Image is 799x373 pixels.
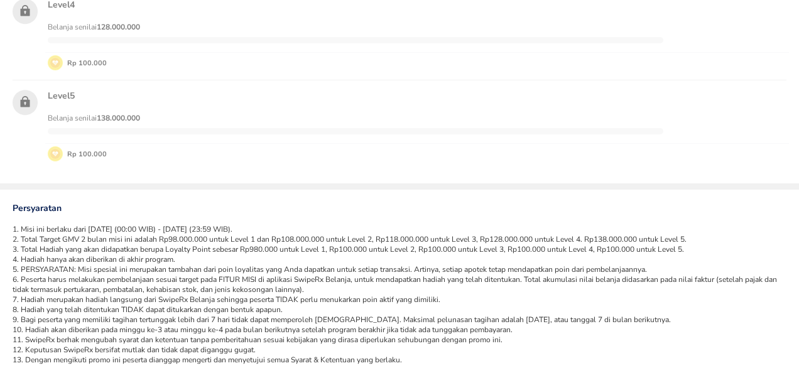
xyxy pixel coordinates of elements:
li: 10. Hadiah akan diberikan pada minggu ke-3 atau minggu ke-4 pada bulan berikutnya setelah program... [13,325,786,335]
span: Belanja senilai [48,22,140,32]
strong: 138.000.000 [97,113,140,123]
p: Rp 100.000 [63,58,107,68]
li: 2. Total Target GMV 2 bulan misi ini adalah Rp98.000.000 untuk Level 1 dan Rp108.000.000 untuk Le... [13,234,786,244]
li: 11. SwipeRx berhak mengubah syarat dan ketentuan tanpa pemberitahuan sesuai kebijakan yang dirasa... [13,335,786,345]
li: 3. Total Hadiah yang akan didapatkan berupa Loyalty Point sebesar Rp980.000 untuk Level 1, Rp100.... [13,244,786,254]
li: 12. Keputusan SwipeRx bersifat mutlak dan tidak dapat diganggu gugat. [13,345,786,355]
li: 13. Dengan mengikuti promo ini peserta dianggap mengerti dan menyetujui semua Syarat & Ketentuan ... [13,355,786,365]
p: Level 5 [48,90,786,102]
strong: 128.000.000 [97,22,140,32]
li: 6. Peserta harus melakukan pembelanjaan sesuai target pada FITUR MISI di aplikasi SwipeRx Belanja... [13,274,786,295]
li: 9. Bagi peserta yang memiliki tagihan tertunggak lebih dari 7 hari tidak dapat memperoleh [DEMOGR... [13,315,786,325]
li: 7. Hadiah merupakan hadiah langsung dari SwipeRx Belanja sehingga peserta TIDAK perlu menukarkan ... [13,295,786,305]
li: 1. Misi ini berlaku dari [DATE] (00:00 WIB) - [DATE] (23:59 WIB). [13,224,786,234]
span: Belanja senilai [48,113,140,123]
li: 8. Hadiah yang telah ditentukan TIDAK dapat ditukarkan dengan bentuk apapun. [13,305,786,315]
p: Persyaratan [13,202,786,214]
p: Rp 100.000 [63,149,107,159]
li: 5. PERSYARATAN: Misi spesial ini merupakan tambahan dari poin loyalitas yang Anda dapatkan untuk ... [13,264,786,274]
li: 4. Hadiah hanya akan diberikan di akhir program. [13,254,786,264]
